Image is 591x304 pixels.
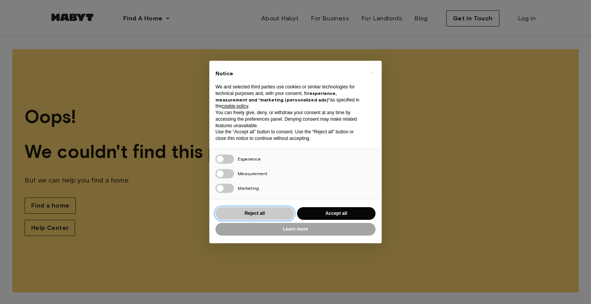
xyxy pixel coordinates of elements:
button: Reject all [215,207,294,220]
button: Learn more [215,223,376,236]
button: Accept all [297,207,376,220]
p: Use the “Accept all” button to consent. Use the “Reject all” button or close this notice to conti... [215,129,363,142]
span: Measurement [238,171,267,176]
span: Marketing [238,185,259,191]
p: You can freely give, deny, or withdraw your consent at any time by accessing the preferences pane... [215,110,363,129]
a: cookie policy [222,103,248,109]
p: We and selected third parties use cookies or similar technologies for technical purposes and, wit... [215,84,363,110]
strong: experience, measurement and “marketing (personalized ads)” [215,90,337,103]
h2: Notice [215,70,363,78]
span: Experience [238,156,261,162]
button: Close this notice [366,67,378,79]
span: × [371,68,373,78]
